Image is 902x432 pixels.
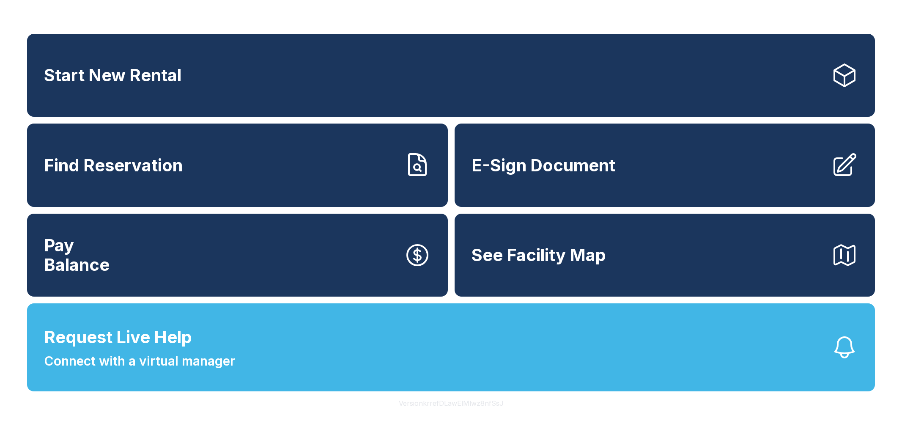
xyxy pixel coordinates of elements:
span: Find Reservation [44,156,183,175]
button: VersionkrrefDLawElMlwz8nfSsJ [392,391,510,415]
span: Start New Rental [44,66,181,85]
button: Request Live HelpConnect with a virtual manager [27,303,875,391]
a: Find Reservation [27,124,448,206]
span: Pay Balance [44,236,110,274]
span: E-Sign Document [472,156,615,175]
a: E-Sign Document [455,124,875,206]
button: PayBalance [27,214,448,297]
span: Connect with a virtual manager [44,352,235,371]
button: See Facility Map [455,214,875,297]
span: See Facility Map [472,245,606,265]
span: Request Live Help [44,325,192,350]
a: Start New Rental [27,34,875,117]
